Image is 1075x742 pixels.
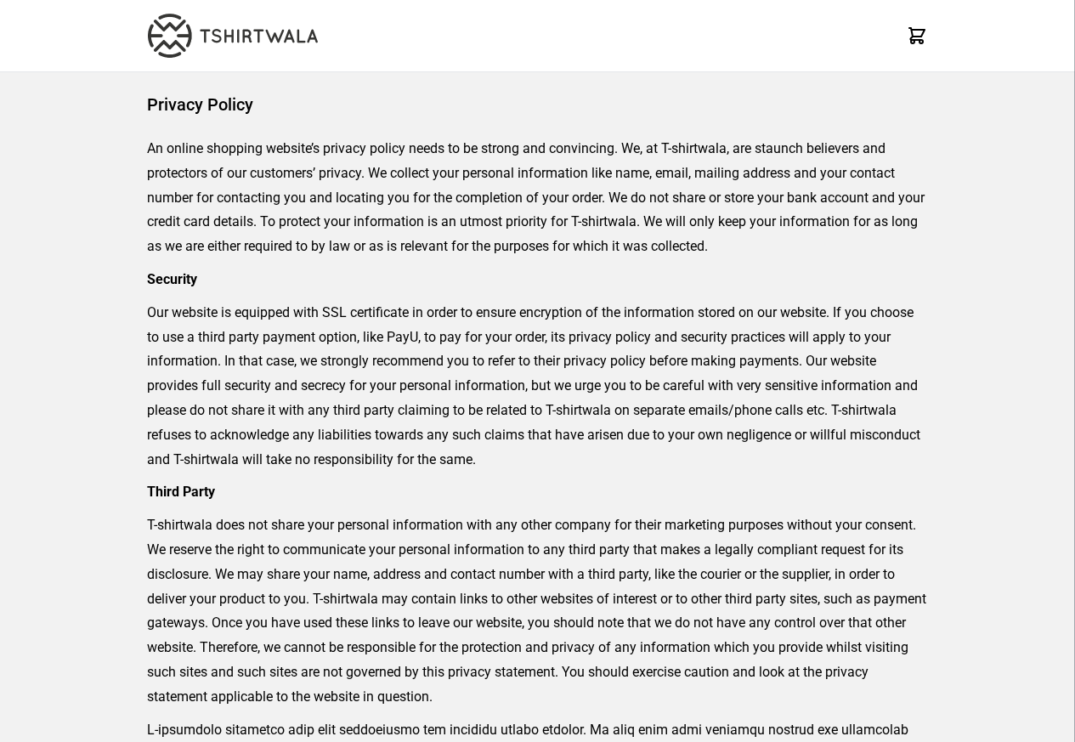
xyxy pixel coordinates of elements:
[147,93,928,116] h1: Privacy Policy
[147,137,928,259] p: An online shopping website’s privacy policy needs to be strong and convincing. We, at T-shirtwala...
[148,14,318,58] img: TW-LOGO-400-104.png
[147,513,928,709] p: T-shirtwala does not share your personal information with any other company for their marketing p...
[147,271,197,287] strong: Security
[147,484,215,500] strong: Third Party
[147,301,928,473] p: Our website is equipped with SSL certificate in order to ensure encryption of the information sto...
